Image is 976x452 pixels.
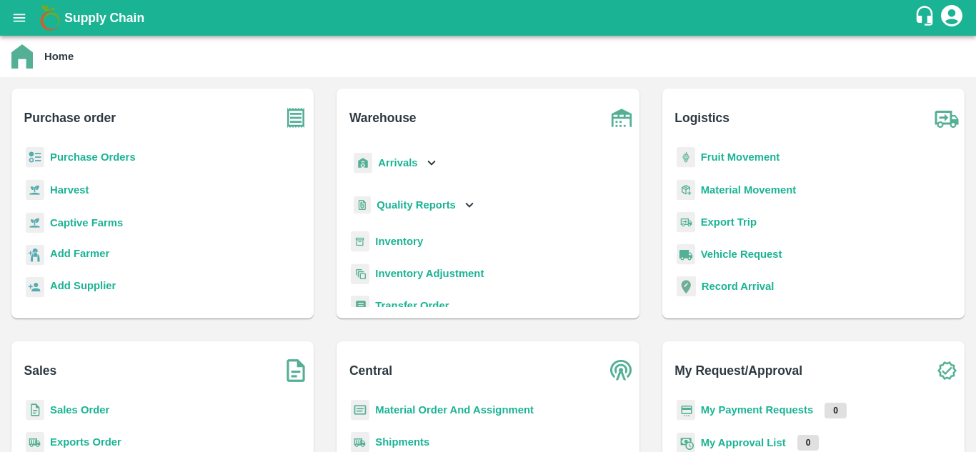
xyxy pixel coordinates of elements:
[701,184,797,196] a: Material Movement
[701,437,786,448] a: My Approval List
[278,353,314,388] img: soSales
[351,263,369,284] img: inventory
[674,108,729,128] b: Logistics
[24,108,116,128] b: Purchase order
[701,404,814,416] a: My Payment Requests
[278,100,314,136] img: purchase
[50,280,116,291] b: Add Supplier
[26,277,44,298] img: supplier
[50,217,123,228] a: Captive Farms
[11,44,33,69] img: home
[351,231,369,252] img: whInventory
[50,436,121,448] a: Exports Order
[26,212,44,233] img: harvest
[26,147,44,168] img: reciept
[701,248,782,260] a: Vehicle Request
[50,184,89,196] a: Harvest
[825,403,847,418] p: 0
[50,246,109,265] a: Add Farmer
[375,236,423,247] a: Inventory
[26,400,44,421] img: sales
[701,151,780,163] a: Fruit Movement
[50,278,116,297] a: Add Supplier
[677,276,696,296] img: recordArrival
[677,147,695,168] img: fruit
[36,4,64,32] img: logo
[354,153,372,174] img: whArrival
[375,300,449,311] a: Transfer Order
[26,245,44,266] img: farmer
[351,296,369,316] img: whTransfer
[351,400,369,421] img: centralMaterial
[351,191,477,220] div: Quality Reports
[375,404,534,416] a: Material Order And Assignment
[677,400,695,421] img: payment
[50,151,136,163] a: Purchase Orders
[701,216,757,228] a: Export Trip
[375,436,429,448] a: Shipments
[375,268,484,279] a: Inventory Adjustment
[44,51,74,62] b: Home
[674,361,802,381] b: My Request/Approval
[604,100,639,136] img: warehouse
[797,435,820,451] p: 0
[939,3,965,33] div: account of current user
[26,179,44,201] img: harvest
[677,212,695,233] img: delivery
[914,5,939,31] div: customer-support
[349,361,392,381] b: Central
[64,11,144,25] b: Supply Chain
[929,353,965,388] img: check
[377,199,456,211] b: Quality Reports
[3,1,36,34] button: open drawer
[351,147,439,179] div: Arrivals
[24,361,57,381] b: Sales
[354,196,371,214] img: qualityReport
[677,179,695,201] img: material
[702,281,775,292] a: Record Arrival
[64,8,914,28] a: Supply Chain
[50,404,109,416] a: Sales Order
[50,248,109,259] b: Add Farmer
[929,100,965,136] img: truck
[378,157,417,169] b: Arrivals
[604,353,639,388] img: central
[349,108,417,128] b: Warehouse
[677,244,695,265] img: vehicle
